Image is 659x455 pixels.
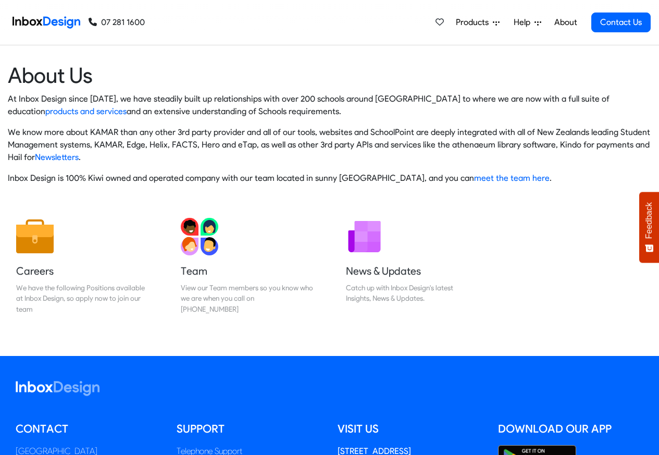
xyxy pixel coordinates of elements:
img: 2022_01_12_icon_newsletter.svg [346,218,383,255]
img: logo_inboxdesign_white.svg [16,381,100,396]
h5: Careers [16,264,148,278]
heading: About Us [8,62,651,89]
h5: Team [181,264,313,278]
img: 2022_01_13_icon_job.svg [16,218,54,255]
p: We know more about KAMAR than any other 3rd party provider and all of our tools, websites and Sch... [8,126,651,164]
a: News & Updates Catch up with Inbox Design's latest Insights, News & Updates. [338,210,487,323]
a: meet the team here [474,173,550,183]
a: Newsletters [35,152,79,162]
span: Feedback [644,202,654,239]
h5: Support [177,421,322,437]
span: Products [456,16,493,29]
a: 07 281 1600 [89,16,145,29]
div: We have the following Positions available at Inbox Design, so apply now to join our team [16,282,148,314]
h5: Download our App [498,421,643,437]
a: About [551,12,580,33]
h5: News & Updates [346,264,478,278]
a: Help [509,12,545,33]
h5: Contact [16,421,161,437]
a: Contact Us [591,13,651,32]
p: Inbox Design is 100% Kiwi owned and operated company with our team located in sunny [GEOGRAPHIC_D... [8,172,651,185]
h5: Visit us [338,421,483,437]
a: Careers We have the following Positions available at Inbox Design, so apply now to join our team [8,210,157,323]
a: Products [452,12,504,33]
span: Help [514,16,534,29]
a: Team View our Team members so you know who we are when you call on [PHONE_NUMBER] [172,210,321,323]
a: products and services [45,106,127,116]
button: Feedback - Show survey [639,192,659,263]
div: Catch up with Inbox Design's latest Insights, News & Updates. [346,282,478,304]
img: 2022_01_13_icon_team.svg [181,218,218,255]
p: At Inbox Design since [DATE], we have steadily built up relationships with over 200 schools aroun... [8,93,651,118]
div: View our Team members so you know who we are when you call on [PHONE_NUMBER] [181,282,313,314]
